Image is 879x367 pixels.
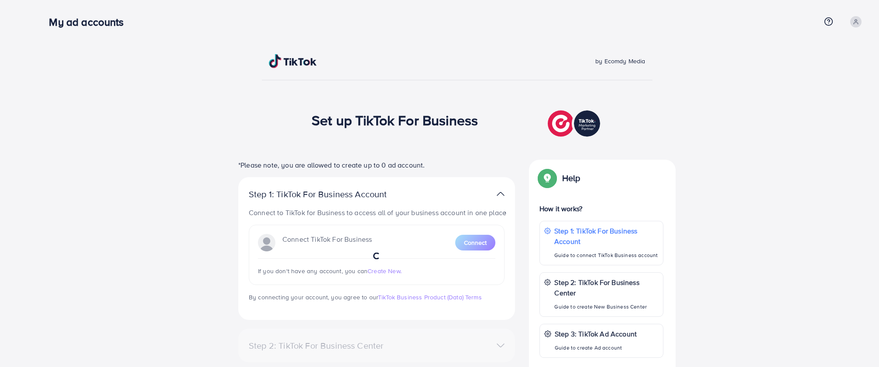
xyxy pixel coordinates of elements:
[269,54,317,68] img: TikTok
[497,188,505,200] img: TikTok partner
[539,170,555,186] img: Popup guide
[562,173,580,183] p: Help
[49,16,130,28] h3: My ad accounts
[312,112,478,128] h1: Set up TikTok For Business
[238,160,515,170] p: *Please note, you are allowed to create up to 0 ad account.
[595,57,645,65] span: by Ecomdy Media
[554,302,659,312] p: Guide to create New Business Center
[554,277,659,298] p: Step 2: TikTok For Business Center
[555,329,637,339] p: Step 3: TikTok Ad Account
[539,203,663,214] p: How it works?
[554,226,659,247] p: Step 1: TikTok For Business Account
[555,343,637,353] p: Guide to create Ad account
[249,189,415,199] p: Step 1: TikTok For Business Account
[548,108,602,139] img: TikTok partner
[554,250,659,261] p: Guide to connect TikTok Business account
